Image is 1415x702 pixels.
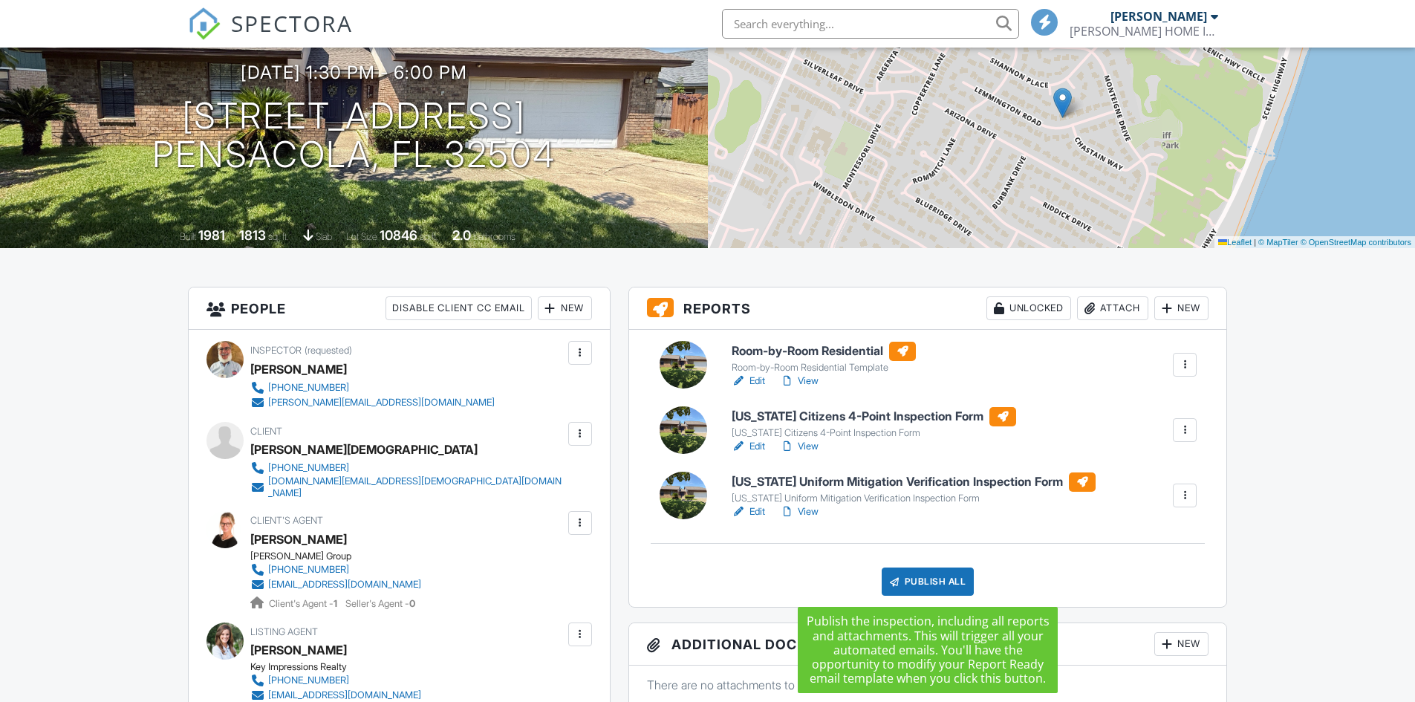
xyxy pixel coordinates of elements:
h6: [US_STATE] Uniform Mitigation Verification Inspection Form [732,472,1096,492]
a: Edit [732,504,765,519]
div: [US_STATE] Citizens 4-Point Inspection Form [732,427,1016,439]
div: Unlocked [986,296,1071,320]
span: bathrooms [473,231,515,242]
h1: [STREET_ADDRESS] Pensacola, FL 32504 [152,97,556,175]
div: 1813 [239,227,266,243]
div: [PHONE_NUMBER] [268,382,349,394]
a: SPECTORA [188,20,353,51]
span: (requested) [305,345,352,356]
span: SPECTORA [231,7,353,39]
span: Seller's Agent - [345,598,415,609]
div: [US_STATE] Uniform Mitigation Verification Inspection Form [732,493,1096,504]
span: Client's Agent - [269,598,339,609]
a: Edit [732,439,765,454]
span: Built [180,231,196,242]
span: Inspector [250,345,302,356]
a: [US_STATE] Citizens 4-Point Inspection Form [US_STATE] Citizens 4-Point Inspection Form [732,407,1016,440]
div: Publish All [882,568,975,596]
span: Client [250,426,282,437]
div: [PERSON_NAME][DEMOGRAPHIC_DATA] [250,438,478,461]
span: Client's Agent [250,515,323,526]
a: © OpenStreetMap contributors [1301,238,1411,247]
a: [PHONE_NUMBER] [250,673,421,688]
div: New [538,296,592,320]
span: Listing Agent [250,626,318,637]
a: [PHONE_NUMBER] [250,380,495,395]
a: [PERSON_NAME] [250,639,347,661]
div: [PERSON_NAME] [1110,9,1207,24]
span: sq. ft. [268,231,289,242]
strong: 0 [409,598,415,609]
a: [PHONE_NUMBER] [250,461,565,475]
span: sq.ft. [420,231,438,242]
a: Leaflet [1218,238,1252,247]
div: [EMAIL_ADDRESS][DOMAIN_NAME] [268,689,421,701]
h3: [DATE] 1:30 pm - 6:00 pm [241,62,467,82]
p: There are no attachments to this inspection. [647,677,1209,693]
h6: Room-by-Room Residential [732,342,916,361]
div: Key Impressions Realty [250,661,433,673]
div: Disable Client CC Email [386,296,532,320]
div: [PERSON_NAME][EMAIL_ADDRESS][DOMAIN_NAME] [268,397,495,409]
h3: Additional Documents [629,623,1227,666]
div: [PHONE_NUMBER] [268,675,349,686]
div: [PHONE_NUMBER] [268,564,349,576]
a: © MapTiler [1258,238,1298,247]
a: [EMAIL_ADDRESS][DOMAIN_NAME] [250,577,421,592]
a: View [780,374,819,389]
div: Room-by-Room Residential Template [732,362,916,374]
a: [PERSON_NAME][EMAIL_ADDRESS][DOMAIN_NAME] [250,395,495,410]
img: The Best Home Inspection Software - Spectora [188,7,221,40]
div: New [1154,632,1209,656]
a: Room-by-Room Residential Room-by-Room Residential Template [732,342,916,374]
a: View [780,439,819,454]
div: ROLFS HOME INSPECTION LLC [1070,24,1218,39]
div: New [1154,296,1209,320]
div: [PHONE_NUMBER] [268,462,349,474]
div: Attach [1077,296,1148,320]
a: View [780,504,819,519]
strong: 1 [334,598,337,609]
img: Marker [1053,88,1072,118]
span: | [1254,238,1256,247]
span: slab [316,231,332,242]
div: [DOMAIN_NAME][EMAIL_ADDRESS][DEMOGRAPHIC_DATA][DOMAIN_NAME] [268,475,565,499]
h6: [US_STATE] Citizens 4-Point Inspection Form [732,407,1016,426]
span: Lot Size [346,231,377,242]
input: Search everything... [722,9,1019,39]
div: 1981 [198,227,225,243]
a: Edit [732,374,765,389]
div: [PERSON_NAME] Group [250,550,433,562]
a: [PERSON_NAME] [250,528,347,550]
div: [PERSON_NAME] [250,358,347,380]
a: [US_STATE] Uniform Mitigation Verification Inspection Form [US_STATE] Uniform Mitigation Verifica... [732,472,1096,505]
h3: Reports [629,287,1227,330]
a: [PHONE_NUMBER] [250,562,421,577]
div: [EMAIL_ADDRESS][DOMAIN_NAME] [268,579,421,591]
a: [DOMAIN_NAME][EMAIL_ADDRESS][DEMOGRAPHIC_DATA][DOMAIN_NAME] [250,475,565,499]
div: 10846 [380,227,417,243]
div: 2.0 [452,227,471,243]
h3: People [189,287,610,330]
